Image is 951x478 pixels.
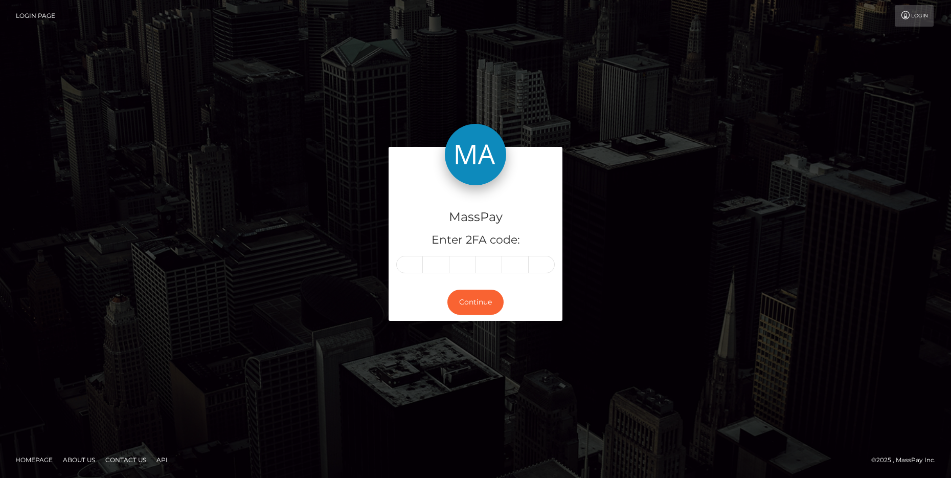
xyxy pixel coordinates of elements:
a: Homepage [11,452,57,468]
a: API [152,452,172,468]
a: About Us [59,452,99,468]
div: © 2025 , MassPay Inc. [871,454,943,466]
a: Contact Us [101,452,150,468]
a: Login [895,5,934,27]
h5: Enter 2FA code: [396,232,555,248]
img: MassPay [445,124,506,185]
button: Continue [447,290,504,315]
a: Login Page [16,5,55,27]
h4: MassPay [396,208,555,226]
